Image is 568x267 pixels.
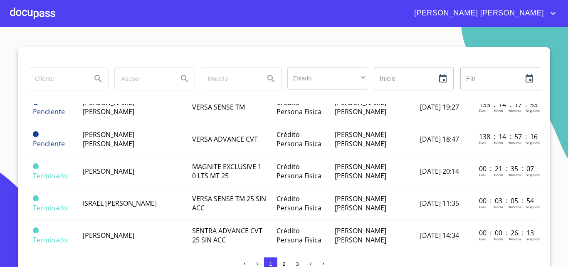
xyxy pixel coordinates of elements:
p: Minutos [509,108,521,113]
span: 2 [282,261,285,267]
p: Horas [494,140,503,145]
input: search [28,67,85,90]
span: Terminado [33,227,39,233]
span: Crédito Persona Física [277,130,321,148]
span: VERSA ADVANCE CVT [192,135,258,144]
p: 00 : 00 : 26 : 13 [479,228,535,237]
p: Dias [479,205,486,209]
p: 00 : 03 : 05 : 54 [479,196,535,205]
span: ISRAEL [PERSON_NAME] [83,199,157,208]
span: [DATE] 20:14 [420,167,459,176]
button: Search [88,69,108,89]
p: 138 : 14 : 57 : 16 [479,132,535,141]
input: search [201,67,258,90]
span: Crédito Persona Física [277,194,321,212]
span: Pendiente [33,131,39,137]
button: account of current user [408,7,558,20]
input: search [115,67,171,90]
p: Minutos [509,237,521,241]
p: Segundos [526,205,541,209]
span: 3 [296,261,299,267]
p: Minutos [509,140,521,145]
p: Horas [494,108,503,113]
span: SENTRA ADVANCE CVT 25 SIN ACC [192,226,262,245]
span: [PERSON_NAME] [83,167,134,176]
p: 00 : 21 : 35 : 07 [479,164,535,173]
span: Pendiente [33,107,65,116]
span: [PERSON_NAME] [PERSON_NAME] [408,7,548,20]
span: Terminado [33,235,67,245]
span: [DATE] 11:35 [420,199,459,208]
span: VERSA SENSE TM [192,102,245,112]
span: Terminado [33,163,39,169]
p: Segundos [526,237,541,241]
p: Minutos [509,172,521,177]
button: Search [261,69,281,89]
span: [DATE] 19:27 [420,102,459,112]
p: Dias [479,172,486,177]
p: Segundos [526,140,541,145]
p: Horas [494,237,503,241]
span: Crédito Persona Física [277,162,321,180]
span: [PERSON_NAME] [PERSON_NAME] [335,130,386,148]
span: Terminado [33,171,67,180]
p: Horas [494,172,503,177]
p: 133 : 14 : 17 : 53 [479,100,535,109]
p: Segundos [526,172,541,177]
span: MAGNITE EXCLUSIVE 1 0 LTS MT 25 [192,162,262,180]
span: Terminado [33,203,67,212]
button: Search [175,69,195,89]
span: [PERSON_NAME] [PERSON_NAME] [335,194,386,212]
span: [PERSON_NAME] [PERSON_NAME] [335,226,386,245]
span: [DATE] 14:34 [420,231,459,240]
div: ​ [287,67,367,90]
p: Minutos [509,205,521,209]
span: [PERSON_NAME] [PERSON_NAME] [335,98,386,116]
span: [PERSON_NAME] [PERSON_NAME] [335,162,386,180]
span: [PERSON_NAME] [PERSON_NAME] [83,130,134,148]
p: Horas [494,205,503,209]
span: Crédito Persona Física [277,98,321,116]
span: [PERSON_NAME] [PERSON_NAME] [83,98,134,116]
p: Segundos [526,108,541,113]
span: VERSA SENSE TM 25 SIN ACC [192,194,266,212]
span: Crédito Persona Física [277,226,321,245]
span: Terminado [33,195,39,201]
p: Dias [479,140,486,145]
p: Dias [479,237,486,241]
span: [DATE] 18:47 [420,135,459,144]
span: 1 [269,261,272,267]
span: Pendiente [33,139,65,148]
span: [PERSON_NAME] [83,231,134,240]
p: Dias [479,108,486,113]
